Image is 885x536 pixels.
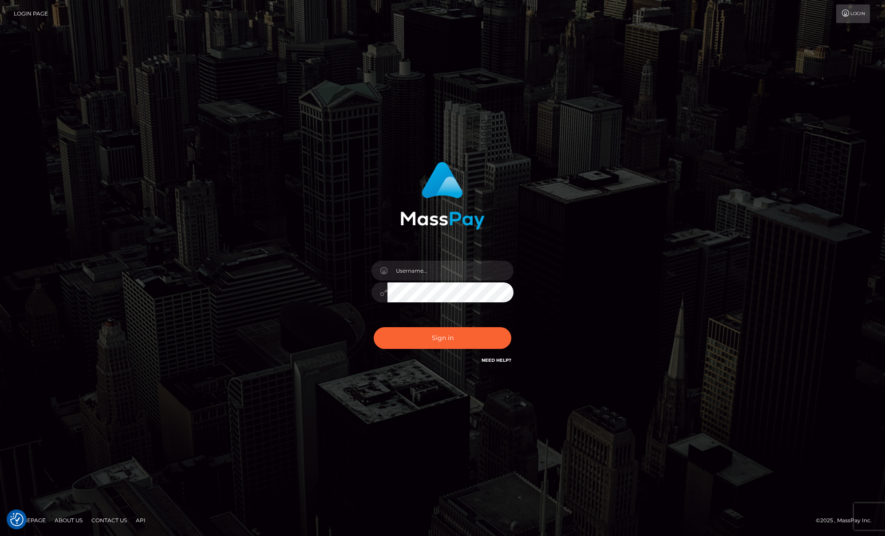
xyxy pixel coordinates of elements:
img: MassPay Login [400,162,485,230]
button: Sign in [374,327,511,349]
a: Need Help? [482,357,511,363]
div: © 2025 , MassPay Inc. [816,516,878,525]
input: Username... [387,261,514,281]
a: Login Page [14,4,48,23]
a: Homepage [10,513,49,527]
a: About Us [51,513,86,527]
a: API [132,513,149,527]
a: Login [836,4,870,23]
a: Contact Us [88,513,130,527]
img: Revisit consent button [10,513,24,526]
button: Consent Preferences [10,513,24,526]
